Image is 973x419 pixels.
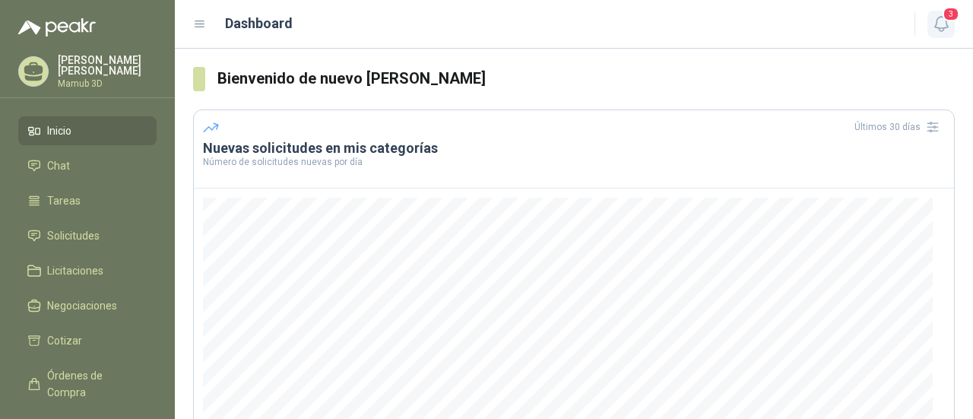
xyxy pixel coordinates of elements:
a: Negociaciones [18,291,157,320]
span: Órdenes de Compra [47,367,142,401]
img: Logo peakr [18,18,96,37]
button: 3 [927,11,955,38]
a: Órdenes de Compra [18,361,157,407]
span: Negociaciones [47,297,117,314]
span: Inicio [47,122,71,139]
span: Tareas [47,192,81,209]
p: Número de solicitudes nuevas por día [203,157,945,167]
span: 3 [943,7,959,21]
span: Licitaciones [47,262,103,279]
a: Licitaciones [18,256,157,285]
h1: Dashboard [225,13,293,34]
span: Solicitudes [47,227,100,244]
a: Solicitudes [18,221,157,250]
a: Inicio [18,116,157,145]
h3: Bienvenido de nuevo [PERSON_NAME] [217,67,956,90]
a: Tareas [18,186,157,215]
div: Últimos 30 días [854,115,945,139]
span: Cotizar [47,332,82,349]
h3: Nuevas solicitudes en mis categorías [203,139,945,157]
p: [PERSON_NAME] [PERSON_NAME] [58,55,157,76]
a: Chat [18,151,157,180]
span: Chat [47,157,70,174]
a: Cotizar [18,326,157,355]
p: Mamub 3D [58,79,157,88]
